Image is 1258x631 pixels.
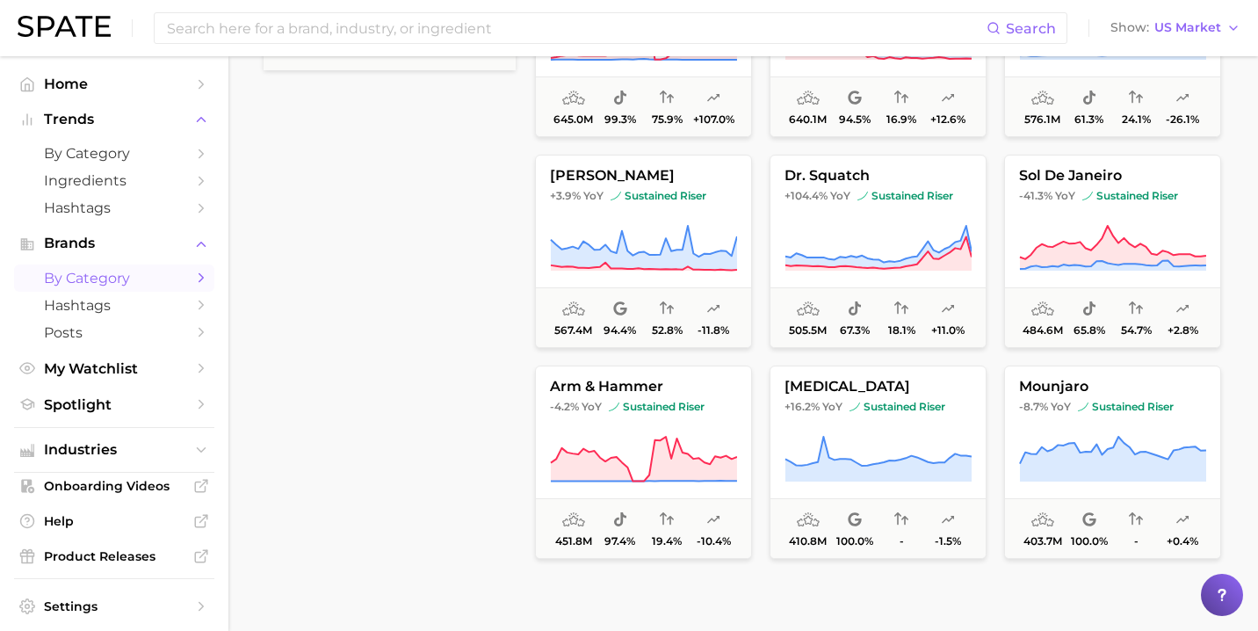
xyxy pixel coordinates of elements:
[1175,510,1189,531] span: popularity predicted growth: Uncertain
[604,324,636,337] span: 94.4%
[613,88,627,109] span: popularity share: TikTok
[14,473,214,499] a: Onboarding Videos
[1129,510,1143,531] span: popularity convergence: Insufficient Data
[1004,155,1221,348] button: sol de janeiro-41.3% YoYsustained risersustained riser484.6m65.8%54.7%+2.8%
[850,400,945,414] span: sustained riser
[797,299,820,320] span: average monthly popularity: Very High Popularity
[1031,510,1054,531] span: average monthly popularity: Very High Popularity
[1055,189,1075,203] span: YoY
[44,478,184,494] span: Onboarding Videos
[770,155,987,348] button: dr. squatch+104.4% YoYsustained risersustained riser505.5m67.3%18.1%+11.0%
[582,400,602,414] span: YoY
[1175,299,1189,320] span: popularity predicted growth: Uncertain
[554,324,592,337] span: 567.4m
[1006,20,1056,37] span: Search
[660,299,674,320] span: popularity convergence: Medium Convergence
[935,535,961,548] span: -1.5%
[941,299,955,320] span: popularity predicted growth: Uncertain
[693,113,734,126] span: +107.0%
[604,113,636,126] span: 99.3%
[1074,324,1105,337] span: 65.8%
[1154,23,1221,33] span: US Market
[848,299,862,320] span: popularity share: TikTok
[1078,400,1174,414] span: sustained riser
[706,510,720,531] span: popularity predicted growth: Very Unlikely
[840,324,870,337] span: 67.3%
[1122,113,1151,126] span: 24.1%
[894,88,908,109] span: popularity convergence: Very Low Convergence
[44,324,184,341] span: Posts
[839,113,871,126] span: 94.5%
[848,510,862,531] span: popularity share: Google
[1024,113,1060,126] span: 576.1m
[562,88,585,109] span: average monthly popularity: Very High Popularity
[1078,402,1088,412] img: sustained riser
[1175,88,1189,109] span: popularity predicted growth: Very Unlikely
[1106,17,1245,40] button: ShowUS Market
[1031,299,1054,320] span: average monthly popularity: Very High Popularity
[14,194,214,221] a: Hashtags
[553,113,593,126] span: 645.0m
[857,191,868,201] img: sustained riser
[14,106,214,133] button: Trends
[535,366,752,559] button: arm & hammer-4.2% YoYsustained risersustained riser451.8m97.4%19.4%-10.4%
[850,402,860,412] img: sustained riser
[555,535,592,548] span: 451.8m
[44,297,184,314] span: Hashtags
[1129,299,1143,320] span: popularity convergence: Medium Convergence
[14,355,214,382] a: My Watchlist
[930,113,965,126] span: +12.6%
[894,510,908,531] span: popularity convergence: Insufficient Data
[44,270,184,286] span: by Category
[536,168,751,184] span: [PERSON_NAME]
[44,548,184,564] span: Product Releases
[1051,400,1071,414] span: YoY
[44,172,184,189] span: Ingredients
[583,189,604,203] span: YoY
[609,402,619,412] img: sustained riser
[888,324,915,337] span: 18.1%
[789,324,827,337] span: 505.5m
[894,299,908,320] span: popularity convergence: Very Low Convergence
[165,13,987,43] input: Search here for a brand, industry, or ingredient
[550,189,581,202] span: +3.9%
[609,400,705,414] span: sustained riser
[789,535,827,548] span: 410.8m
[14,508,214,534] a: Help
[1168,324,1198,337] span: +2.8%
[14,593,214,620] a: Settings
[660,88,674,109] span: popularity convergence: High Convergence
[613,510,627,531] span: popularity share: TikTok
[706,299,720,320] span: popularity predicted growth: Very Unlikely
[1005,379,1220,395] span: mounjaro
[44,236,184,251] span: Brands
[941,88,955,109] span: popularity predicted growth: Likely
[44,396,184,413] span: Spotlight
[604,535,635,548] span: 97.4%
[1167,535,1198,548] span: +0.4%
[14,167,214,194] a: Ingredients
[941,510,955,531] span: popularity predicted growth: Very Unlikely
[613,299,627,320] span: popularity share: Google
[562,510,585,531] span: average monthly popularity: Very High Popularity
[1129,88,1143,109] span: popularity convergence: Low Convergence
[44,112,184,127] span: Trends
[611,191,621,201] img: sustained riser
[1121,324,1152,337] span: 54.7%
[18,16,111,37] img: SPATE
[1110,23,1149,33] span: Show
[14,230,214,257] button: Brands
[797,510,820,531] span: average monthly popularity: Very High Popularity
[770,168,986,184] span: dr. squatch
[784,189,828,202] span: +104.4%
[14,319,214,346] a: Posts
[1031,88,1054,109] span: average monthly popularity: Very High Popularity
[562,299,585,320] span: average monthly popularity: Very High Popularity
[550,400,579,413] span: -4.2%
[1134,535,1139,548] span: -
[698,324,729,337] span: -11.8%
[836,535,873,548] span: 100.0%
[14,265,214,292] a: by Category
[652,324,683,337] span: 52.8%
[797,88,820,109] span: average monthly popularity: Very High Popularity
